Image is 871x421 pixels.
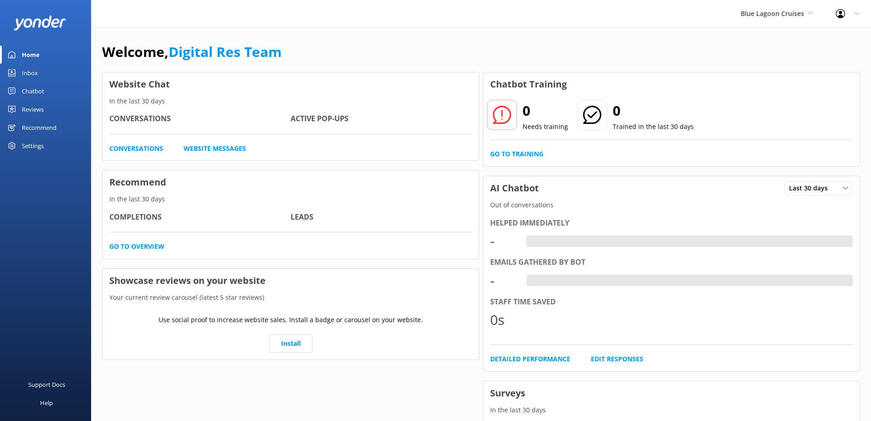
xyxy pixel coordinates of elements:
a: Edit Responses [591,354,643,364]
a: Go to overview [109,241,164,252]
div: - [527,275,533,287]
p: Needs training [523,122,568,132]
h3: AI Chatbot [483,176,546,200]
h1: Welcome, [102,41,282,63]
p: In the last 30 days [102,194,479,204]
h4: Leads [291,211,472,223]
p: Use social proof to increase website sales. Install a badge or carousel on your website. [159,315,423,325]
div: - [527,236,533,247]
div: Reviews [22,100,44,118]
span: Blue Lagoon Cruises [741,9,804,18]
span: Last 30 days [789,183,833,193]
div: - [490,270,517,292]
h3: Website Chat [102,72,479,96]
a: Conversations [109,144,163,154]
div: Inbox [22,64,38,82]
h4: Completions [109,211,291,223]
h3: Recommend [102,170,479,194]
div: Recommend [22,118,56,137]
a: Detailed Performance [490,354,570,364]
h3: Surveys [483,381,860,405]
p: In the last 30 days [483,405,860,415]
a: Digital Res Team [169,42,282,61]
p: Out of conversations [483,200,860,210]
div: Support Docs [28,375,65,394]
h4: Active Pop-ups [291,113,472,125]
div: - [490,230,517,252]
div: Helped immediately [490,217,853,229]
h4: Conversations [109,113,291,125]
div: Chatbot [22,82,44,100]
a: Go to Training [490,149,543,159]
div: Emails gathered by bot [490,257,853,268]
div: Help [40,394,53,412]
h3: Showcase reviews on your website [102,269,479,293]
p: Your current review carousel (latest 5 star reviews) [102,293,479,303]
h2: 0 [523,100,568,122]
h2: 0 [613,100,694,122]
a: Website Messages [184,144,246,154]
div: Home [22,46,40,64]
a: Install [269,334,313,353]
img: yonder-white-logo.png [14,15,66,31]
div: 0s [490,309,517,331]
div: Staff time saved [490,296,853,308]
p: Trained in the last 30 days [613,122,694,132]
div: Settings [22,137,44,155]
p: In the last 30 days [102,96,479,106]
h3: Chatbot Training [483,72,574,96]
